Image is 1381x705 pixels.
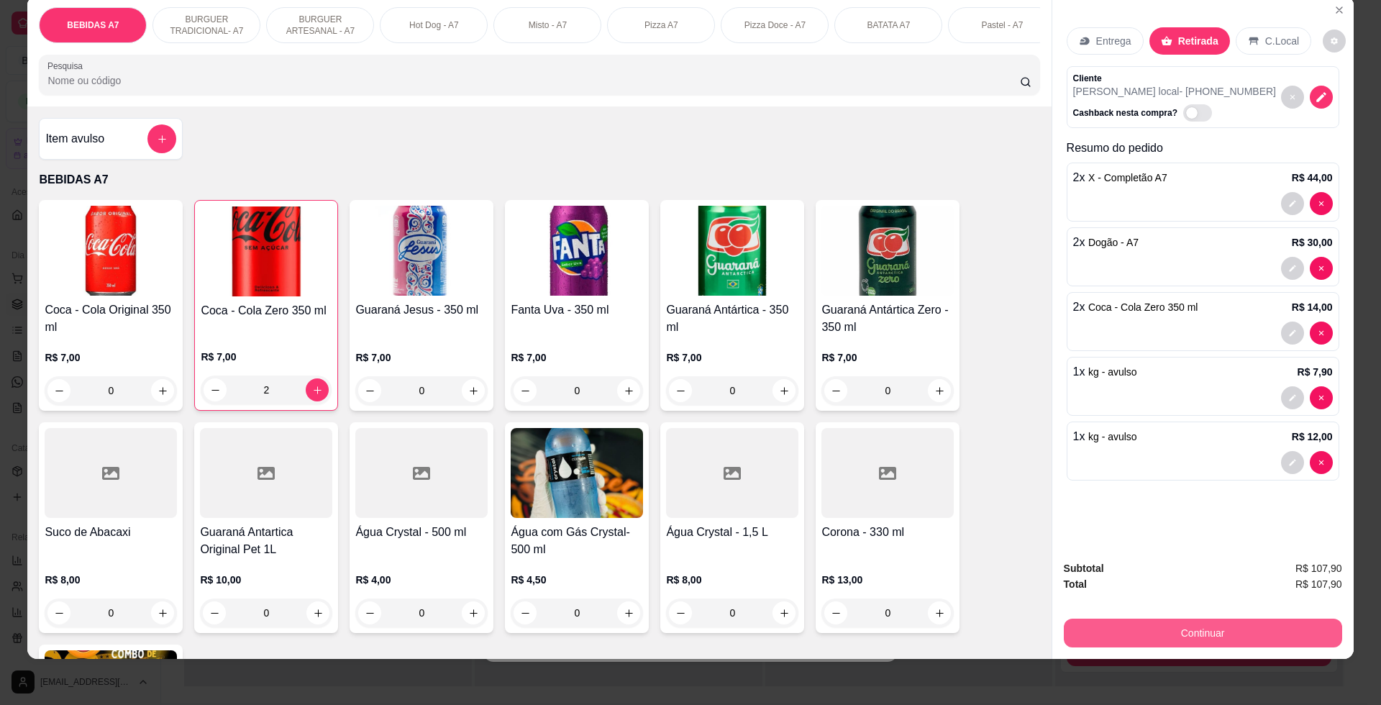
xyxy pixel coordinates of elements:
[644,19,678,31] p: Pizza A7
[1295,576,1342,592] span: R$ 107,90
[201,302,332,319] h4: Coca - Cola Zero 350 ml
[47,379,70,402] button: decrease-product-quantity
[45,206,177,296] img: product-image
[462,601,485,624] button: increase-product-quantity
[1096,34,1131,48] p: Entrega
[358,601,381,624] button: decrease-product-quantity
[511,573,643,587] p: R$ 4,50
[511,428,643,518] img: product-image
[203,601,226,624] button: decrease-product-quantity
[1292,235,1333,250] p: R$ 30,00
[1310,257,1333,280] button: decrease-product-quantity
[1067,140,1339,157] p: Resumo do pedido
[867,19,911,31] p: BATATA A7
[1064,578,1087,590] strong: Total
[1073,169,1167,186] p: 2 x
[1281,86,1304,109] button: decrease-product-quantity
[201,206,332,296] img: product-image
[821,524,954,541] h4: Corona - 330 ml
[928,601,951,624] button: increase-product-quantity
[1281,257,1304,280] button: decrease-product-quantity
[151,379,174,402] button: increase-product-quantity
[1088,237,1139,248] span: Dogão - A7
[1073,428,1137,445] p: 1 x
[514,601,537,624] button: decrease-product-quantity
[1265,34,1299,48] p: C.Local
[1088,366,1137,378] span: kg - avulso
[355,573,488,587] p: R$ 4,00
[47,73,1019,88] input: Pesquisa
[355,301,488,319] h4: Guaraná Jesus - 350 ml
[511,524,643,558] h4: Água com Gás Crystal- 500 ml
[744,19,806,31] p: Pizza Doce - A7
[1281,386,1304,409] button: decrease-product-quantity
[666,573,798,587] p: R$ 8,00
[355,350,488,365] p: R$ 7,00
[1310,386,1333,409] button: decrease-product-quantity
[355,206,488,296] img: product-image
[666,301,798,336] h4: Guaraná Antártica - 350 ml
[1064,619,1342,647] button: Continuar
[1281,192,1304,215] button: decrease-product-quantity
[1310,192,1333,215] button: decrease-product-quantity
[200,524,332,558] h4: Guaraná Antartica Original Pet 1L
[666,350,798,365] p: R$ 7,00
[45,130,104,147] h4: Item avulso
[1073,107,1177,119] p: Cashback nesta compra?
[1310,322,1333,345] button: decrease-product-quantity
[204,378,227,401] button: decrease-product-quantity
[928,379,951,402] button: increase-product-quantity
[511,206,643,296] img: product-image
[821,206,954,296] img: product-image
[1281,451,1304,474] button: decrease-product-quantity
[201,350,332,364] p: R$ 7,00
[1088,301,1198,313] span: Coca - Cola Zero 350 ml
[669,379,692,402] button: decrease-product-quantity
[67,19,119,31] p: BEBIDAS A7
[147,124,176,153] button: add-separate-item
[45,524,177,541] h4: Suco de Abacaxi
[1178,34,1218,48] p: Retirada
[1183,104,1218,122] label: Automatic updates
[151,601,174,624] button: increase-product-quantity
[821,573,954,587] p: R$ 13,00
[617,379,640,402] button: increase-product-quantity
[1073,234,1139,251] p: 2 x
[200,573,332,587] p: R$ 10,00
[165,14,248,37] p: BURGUER TRADICIONAL- A7
[772,379,796,402] button: increase-product-quantity
[45,350,177,365] p: R$ 7,00
[409,19,459,31] p: Hot Dog - A7
[1310,86,1333,109] button: decrease-product-quantity
[47,60,88,72] label: Pesquisa
[1292,300,1333,314] p: R$ 14,00
[1292,170,1333,185] p: R$ 44,00
[45,301,177,336] h4: Coca - Cola Original 350 ml
[1088,431,1137,442] span: kg - avulso
[511,301,643,319] h4: Fanta Uva - 350 ml
[666,524,798,541] h4: Água Crystal - 1,5 L
[821,350,954,365] p: R$ 7,00
[1073,73,1276,84] p: Cliente
[358,379,381,402] button: decrease-product-quantity
[1281,322,1304,345] button: decrease-product-quantity
[45,573,177,587] p: R$ 8,00
[47,601,70,624] button: decrease-product-quantity
[981,19,1023,31] p: Pastel - A7
[772,601,796,624] button: increase-product-quantity
[462,379,485,402] button: increase-product-quantity
[1088,172,1167,183] span: X - Completão A7
[669,601,692,624] button: decrease-product-quantity
[1073,299,1198,316] p: 2 x
[1298,365,1333,379] p: R$ 7,90
[617,601,640,624] button: increase-product-quantity
[1295,560,1342,576] span: R$ 107,90
[306,378,329,401] button: increase-product-quantity
[1073,84,1276,99] p: [PERSON_NAME] local - [PHONE_NUMBER]
[824,379,847,402] button: decrease-product-quantity
[821,301,954,336] h4: Guaraná Antártica Zero - 350 ml
[39,171,1039,188] p: BEBIDAS A7
[355,524,488,541] h4: Água Crystal - 500 ml
[511,350,643,365] p: R$ 7,00
[1064,563,1104,574] strong: Subtotal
